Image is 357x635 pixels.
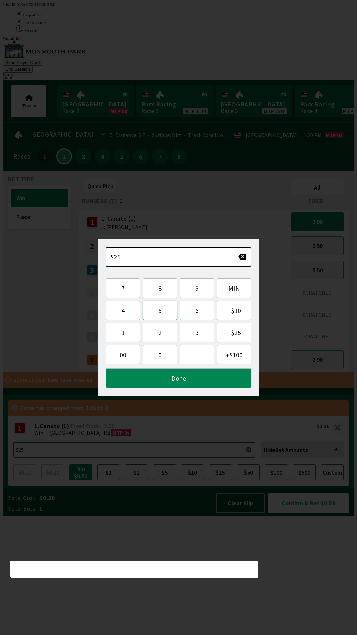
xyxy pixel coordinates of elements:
span: 4 [111,306,135,315]
span: 1 [111,328,135,337]
span: 7 [111,284,135,292]
span: + $10 [222,306,246,315]
button: 8 [143,278,177,298]
button: +$25 [217,323,251,342]
button: Done [106,368,251,388]
button: 4 [106,301,140,320]
span: $25 [110,253,121,261]
span: 00 [111,351,135,359]
span: Done [111,374,246,382]
button: 5 [143,301,177,320]
button: 9 [180,278,214,298]
span: 9 [185,284,209,292]
span: 3 [185,328,209,337]
span: + $25 [222,328,246,337]
span: 0 [148,351,172,359]
span: 2 [148,328,172,337]
button: 3 [180,323,214,342]
button: . [180,345,214,364]
button: 7 [106,278,140,298]
span: + $100 [222,351,246,359]
span: 6 [185,306,209,315]
button: +$10 [217,301,251,320]
button: 0 [143,345,177,364]
button: MIN [217,278,251,298]
button: 00 [106,345,140,364]
span: . [185,351,209,359]
button: 1 [106,323,140,342]
button: 2 [143,323,177,342]
button: 6 [180,301,214,320]
span: MIN [222,284,246,292]
span: 8 [148,284,172,292]
button: +$100 [217,345,251,364]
